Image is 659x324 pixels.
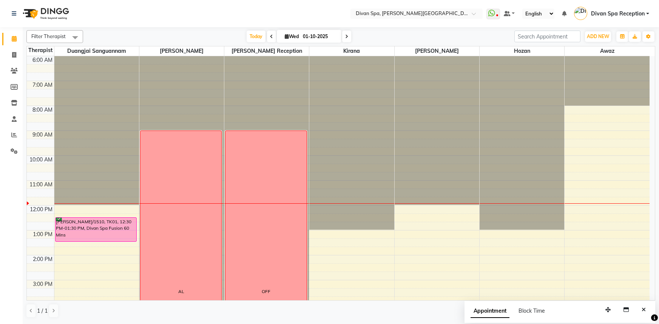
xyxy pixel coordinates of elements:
[224,46,309,56] span: [PERSON_NAME] Reception
[178,288,184,295] div: AL
[27,46,54,54] div: Therapist
[471,304,509,318] span: Appointment
[31,106,54,114] div: 8:00 AM
[283,34,301,39] span: Wed
[31,81,54,89] div: 7:00 AM
[19,3,71,24] img: logo
[28,181,54,189] div: 11:00 AM
[301,31,338,42] input: 2025-10-01
[54,46,139,56] span: Duangjai Sanguannam
[395,46,479,56] span: [PERSON_NAME]
[139,46,224,56] span: [PERSON_NAME]
[574,7,587,20] img: Divan Spa Reception
[587,34,609,39] span: ADD NEW
[585,31,611,42] button: ADD NEW
[519,307,545,314] span: Block Time
[56,218,137,241] div: [PERSON_NAME]/1510, TK01, 12:30 PM-01:30 PM, Divan Spa Fusion 60 Mins
[31,230,54,238] div: 1:00 PM
[28,206,54,213] div: 12:00 PM
[31,280,54,288] div: 3:00 PM
[37,307,48,315] span: 1 / 1
[262,288,270,295] div: OFF
[638,304,649,316] button: Close
[28,156,54,164] div: 10:00 AM
[591,10,645,18] span: Divan Spa Reception
[565,46,650,56] span: Awaz
[309,46,394,56] span: kirana
[31,33,66,39] span: Filter Therapist
[31,56,54,64] div: 6:00 AM
[480,46,564,56] span: Hozan
[514,31,580,42] input: Search Appointment
[247,31,265,42] span: Today
[31,131,54,139] div: 9:00 AM
[31,255,54,263] div: 2:00 PM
